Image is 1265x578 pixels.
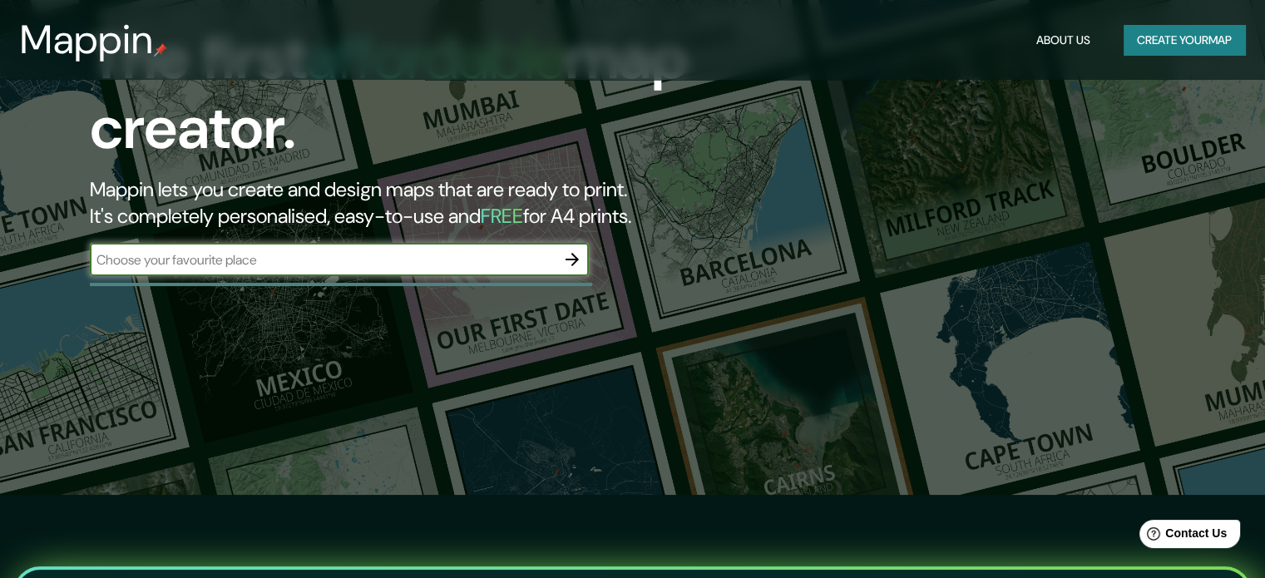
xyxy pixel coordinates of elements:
[154,43,167,57] img: mappin-pin
[1124,25,1245,56] button: Create yourmap
[1117,513,1247,560] iframe: Help widget launcher
[90,250,556,269] input: Choose your favourite place
[90,23,723,176] h1: The first map creator.
[1030,25,1097,56] button: About Us
[90,176,723,230] h2: Mappin lets you create and design maps that are ready to print. It's completely personalised, eas...
[481,203,523,229] h5: FREE
[20,17,154,63] h3: Mappin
